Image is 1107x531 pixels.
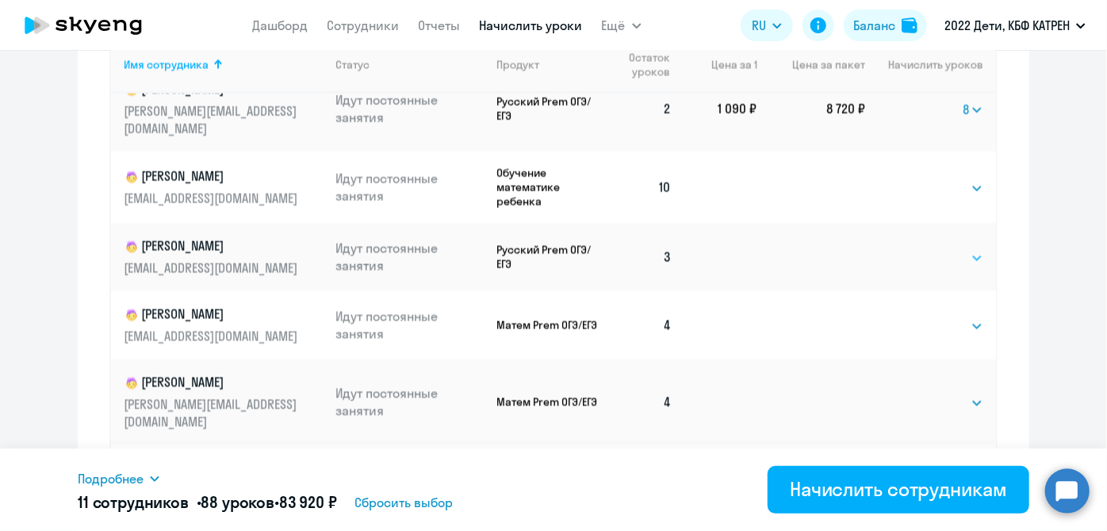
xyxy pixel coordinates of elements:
a: child[PERSON_NAME][EMAIL_ADDRESS][DOMAIN_NAME] [124,306,323,346]
a: child[PERSON_NAME][PERSON_NAME][EMAIL_ADDRESS][DOMAIN_NAME] [124,374,323,431]
p: [EMAIL_ADDRESS][DOMAIN_NAME] [124,328,301,346]
img: child [124,308,140,323]
div: Статус [335,58,370,72]
span: 83 920 ₽ [279,492,337,512]
p: Русский Prem ОГЭ/ЕГЭ [496,243,603,272]
p: Матем Prem ОГЭ/ЕГЭ [496,395,603,410]
img: child [124,376,140,392]
p: [EMAIL_ADDRESS][DOMAIN_NAME] [124,190,301,208]
p: [EMAIL_ADDRESS][DOMAIN_NAME] [124,260,301,277]
p: Матем Prem ОГЭ/ЕГЭ [496,319,603,333]
button: 2022 Дети, КБФ КАТРЕН [937,6,1094,44]
div: Остаток уроков [616,51,684,79]
a: child[PERSON_NAME][EMAIL_ADDRESS][DOMAIN_NAME] [124,238,323,277]
th: Начислить уроков [865,36,996,94]
span: Остаток уроков [616,51,670,79]
div: Баланс [853,16,895,35]
td: 4 [603,292,684,360]
img: child [124,170,140,185]
p: [PERSON_NAME][EMAIL_ADDRESS][DOMAIN_NAME] [124,396,301,431]
a: Сотрудники [328,17,400,33]
p: Идут постоянные занятия [335,170,485,205]
td: 2 [603,67,684,152]
h5: 11 сотрудников • • [78,491,337,514]
p: Идут постоянные занятия [335,308,485,343]
span: Ещё [602,16,626,35]
td: 8 720 ₽ [757,67,865,152]
a: child[PERSON_NAME][PERSON_NAME][EMAIL_ADDRESS][DOMAIN_NAME] [124,81,323,138]
p: [PERSON_NAME] [124,168,301,187]
span: 88 уроков [201,492,274,512]
a: Дашборд [253,17,308,33]
p: [PERSON_NAME] [124,306,301,325]
a: Отчеты [419,17,461,33]
span: RU [752,16,766,35]
span: Сбросить выбор [354,493,453,512]
p: Идут постоянные занятия [335,385,485,420]
button: RU [741,10,793,41]
span: Подробнее [78,469,144,488]
p: Обучение математике ребенка [496,166,603,209]
div: Статус [335,58,485,72]
td: 7 [603,445,684,517]
p: [PERSON_NAME] [124,374,301,393]
p: Идут постоянные занятия [335,92,485,127]
div: Продукт [496,58,539,72]
td: 4 [603,360,684,445]
button: Балансbalance [844,10,927,41]
button: Начислить сотрудникам [768,466,1029,514]
div: Имя сотрудника [124,58,323,72]
a: child[PERSON_NAME][EMAIL_ADDRESS][DOMAIN_NAME] [124,168,323,208]
th: Цена за пакет [757,36,865,94]
p: 2022 Дети, КБФ КАТРЕН [944,16,1070,35]
button: Ещё [602,10,642,41]
div: Продукт [496,58,603,72]
div: Начислить сотрудникам [790,476,1007,502]
td: 3 [603,223,684,292]
td: 1 090 ₽ [684,67,757,152]
p: [PERSON_NAME] [124,238,301,257]
p: Русский Prem ОГЭ/ЕГЭ [496,95,603,124]
td: 10 [603,152,684,223]
th: Цена за 1 [684,36,757,94]
a: Начислить уроки [480,17,583,33]
img: balance [902,17,917,33]
p: [PERSON_NAME][EMAIL_ADDRESS][DOMAIN_NAME] [124,103,301,138]
img: child [124,239,140,255]
div: Имя сотрудника [124,58,209,72]
p: Идут постоянные занятия [335,240,485,275]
